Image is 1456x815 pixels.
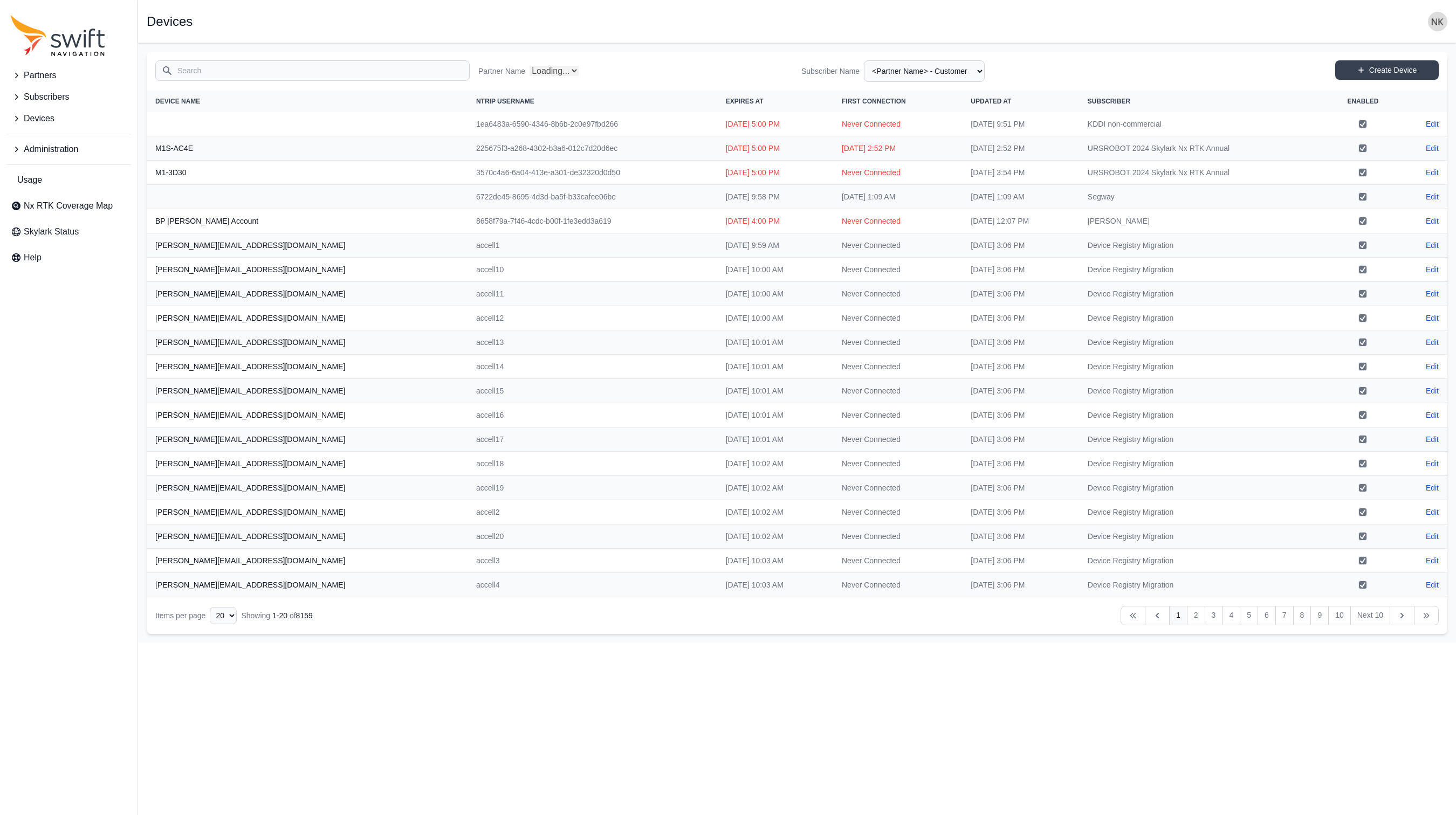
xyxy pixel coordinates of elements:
a: Edit [1426,434,1439,445]
td: accell19 [468,476,717,500]
td: [DATE] 10:01 AM [717,355,833,379]
td: 1ea6483a-6590-4346-8b6b-2c0e97fbd266 [468,112,717,136]
td: [DATE] 10:00 AM [717,258,833,282]
a: 3 [1205,606,1223,625]
td: Never Connected [833,500,962,524]
td: Device Registry Migration [1079,403,1325,427]
td: 225675f3-a268-4302-b3a6-012c7d20d6ec [468,136,717,161]
a: Edit [1426,579,1439,590]
a: 1 [1169,606,1187,625]
td: [DATE] 9:59 AM [717,233,833,258]
td: Never Connected [833,306,962,330]
td: Never Connected [833,282,962,306]
td: accell20 [468,524,717,549]
span: 1 - 20 [272,611,287,620]
td: [PERSON_NAME] [1079,209,1325,233]
span: Partners [24,69,56,82]
td: [DATE] 1:09 AM [962,185,1079,209]
td: Segway [1079,185,1325,209]
td: [DATE] 3:06 PM [962,233,1079,258]
a: Edit [1426,385,1439,396]
span: Administration [24,143,78,156]
td: accell17 [468,427,717,452]
th: [PERSON_NAME][EMAIL_ADDRESS][DOMAIN_NAME] [147,524,468,549]
td: [DATE] 10:03 AM [717,573,833,597]
td: [DATE] 3:06 PM [962,379,1079,403]
th: [PERSON_NAME][EMAIL_ADDRESS][DOMAIN_NAME] [147,549,468,573]
span: 8159 [296,611,313,620]
a: Edit [1426,191,1439,202]
select: Display Limit [210,607,237,624]
th: Device Name [147,91,468,112]
td: accell18 [468,452,717,476]
span: Subscribers [24,91,69,103]
a: Edit [1426,361,1439,372]
td: accell14 [468,355,717,379]
span: Expires At [726,98,764,105]
td: [DATE] 10:00 AM [717,282,833,306]
td: Never Connected [833,573,962,597]
td: accell3 [468,549,717,573]
button: Devices [6,108,131,129]
td: [DATE] 2:52 PM [833,136,962,161]
td: Device Registry Migration [1079,500,1325,524]
td: [DATE] 9:58 PM [717,185,833,209]
th: Subscriber [1079,91,1325,112]
a: Help [6,247,131,268]
td: Device Registry Migration [1079,573,1325,597]
a: Edit [1426,119,1439,129]
a: Edit [1426,264,1439,275]
span: Nx RTK Coverage Map [24,199,113,212]
td: Never Connected [833,403,962,427]
td: accell15 [468,379,717,403]
span: Help [24,251,42,264]
a: Edit [1426,410,1439,420]
a: Edit [1426,458,1439,469]
a: 2 [1187,606,1205,625]
td: accell16 [468,403,717,427]
button: Partners [6,65,131,86]
label: Subscriber Name [801,66,860,77]
td: [DATE] 3:06 PM [962,549,1079,573]
a: Edit [1426,337,1439,348]
span: Items per page [155,611,205,620]
td: Never Connected [833,452,962,476]
td: [DATE] 5:00 PM [717,136,833,161]
td: Device Registry Migration [1079,282,1325,306]
a: 5 [1240,606,1258,625]
span: Devices [24,112,54,125]
td: accell10 [468,258,717,282]
th: NTRIP Username [468,91,717,112]
td: [DATE] 10:01 AM [717,427,833,452]
td: [DATE] 5:00 PM [717,161,833,185]
td: Device Registry Migration [1079,452,1325,476]
td: [DATE] 10:01 AM [717,403,833,427]
h1: Devices [147,15,193,28]
td: [DATE] 3:06 PM [962,306,1079,330]
a: Edit [1426,507,1439,517]
td: Device Registry Migration [1079,306,1325,330]
a: 8 [1293,606,1311,625]
td: Never Connected [833,355,962,379]
td: Device Registry Migration [1079,427,1325,452]
a: Edit [1426,313,1439,323]
td: Never Connected [833,161,962,185]
td: Never Connected [833,112,962,136]
td: Device Registry Migration [1079,330,1325,355]
td: [DATE] 2:52 PM [962,136,1079,161]
a: Nx RTK Coverage Map [6,195,131,217]
td: Device Registry Migration [1079,549,1325,573]
td: Device Registry Migration [1079,476,1325,500]
a: 6 [1258,606,1276,625]
td: [DATE] 9:51 PM [962,112,1079,136]
td: Never Connected [833,233,962,258]
td: [DATE] 10:02 AM [717,476,833,500]
span: Updated At [971,98,1011,105]
a: 9 [1310,606,1329,625]
td: [DATE] 3:06 PM [962,403,1079,427]
td: Never Connected [833,258,962,282]
td: 3570c4a6-6a04-413e-a301-de32320d0d50 [468,161,717,185]
td: Device Registry Migration [1079,233,1325,258]
a: 4 [1222,606,1240,625]
label: Partner Name [478,66,525,77]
